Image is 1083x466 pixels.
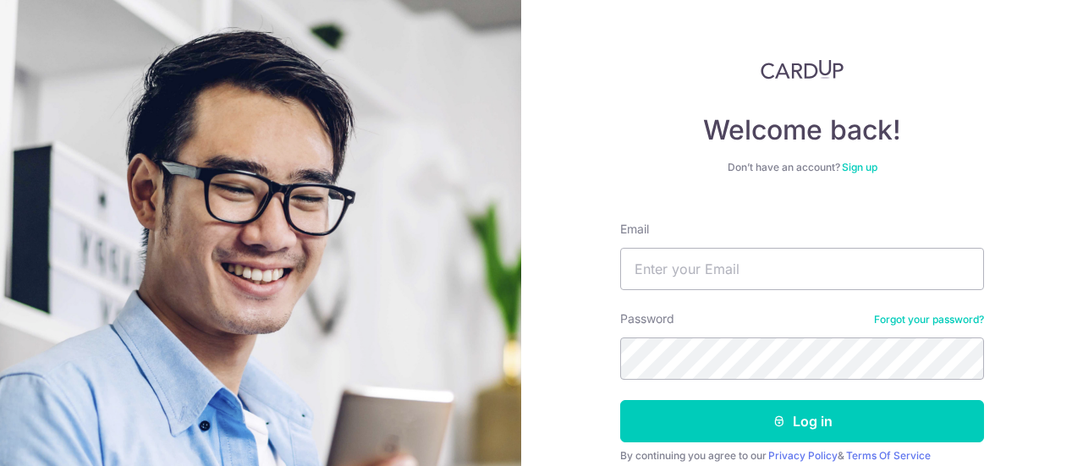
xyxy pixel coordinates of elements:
[842,161,877,173] a: Sign up
[761,59,844,79] img: CardUp Logo
[620,113,984,147] h4: Welcome back!
[846,449,931,462] a: Terms Of Service
[874,313,984,326] a: Forgot your password?
[620,310,674,327] label: Password
[620,221,649,238] label: Email
[620,449,984,463] div: By continuing you agree to our &
[620,400,984,442] button: Log in
[620,248,984,290] input: Enter your Email
[620,161,984,174] div: Don’t have an account?
[768,449,838,462] a: Privacy Policy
